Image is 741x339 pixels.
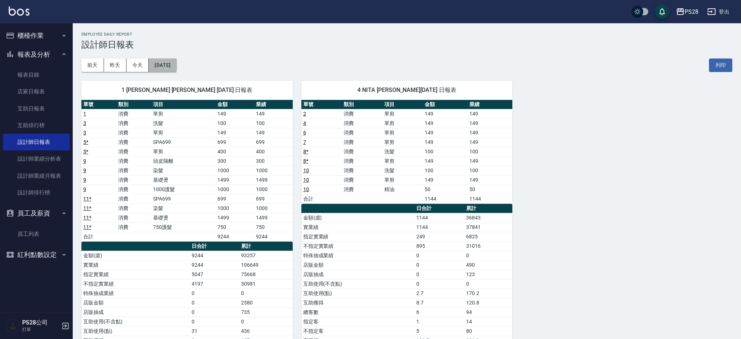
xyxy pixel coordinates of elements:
td: 消費 [116,194,151,203]
td: 149 [468,175,512,185]
td: 50 [423,185,468,194]
a: 設計師業績分析表 [3,150,70,167]
td: 1000 [254,185,293,194]
td: 互助使用(不含點) [301,279,414,288]
td: 單剪 [382,156,423,166]
td: 37841 [464,222,512,232]
td: 400 [254,147,293,156]
td: 36843 [464,213,512,222]
td: 149 [423,118,468,128]
td: 895 [414,241,464,251]
a: 9 [83,186,86,192]
td: 149 [468,118,512,128]
td: 單剪 [382,137,423,147]
td: 合計 [301,194,342,203]
button: 員工及薪資 [3,204,70,223]
th: 類別 [116,100,151,109]
td: 9244 [254,232,293,241]
td: 249 [414,232,464,241]
td: 300 [254,156,293,166]
td: 消費 [342,175,382,185]
td: 店販抽成 [301,270,414,279]
button: 列印 [709,58,732,72]
td: 75668 [239,270,292,279]
a: 互助排行榜 [3,117,70,134]
button: save [655,4,669,19]
td: SPA699 [151,194,216,203]
td: 93257 [239,251,292,260]
td: 1000 [254,166,293,175]
td: 5 [414,326,464,336]
td: 9244 [190,260,239,270]
td: 1000護髮 [151,185,216,194]
td: 1000 [254,203,293,213]
th: 金額 [216,100,254,109]
th: 累計 [239,242,292,251]
td: 123 [464,270,512,279]
td: 750護髮 [151,222,216,232]
td: 149 [423,175,468,185]
a: 2 [303,111,306,117]
td: 94 [464,307,512,317]
td: 490 [464,260,512,270]
th: 金額 [423,100,468,109]
table: a dense table [301,100,513,204]
td: 不指定實業績 [301,241,414,251]
td: 149 [254,109,293,118]
td: 1000 [216,185,254,194]
td: 消費 [116,185,151,194]
td: 436 [239,326,292,336]
td: 消費 [116,222,151,232]
td: 單剪 [382,118,423,128]
td: 0 [239,288,292,298]
td: 106649 [239,260,292,270]
h2: Employee Daily Report [81,32,732,37]
td: 149 [423,128,468,137]
td: 30981 [239,279,292,288]
td: 31 [190,326,239,336]
td: 149 [468,128,512,137]
td: 14 [464,317,512,326]
td: 特殊抽成業績 [301,251,414,260]
td: 80 [464,326,512,336]
th: 項目 [151,100,216,109]
th: 業績 [468,100,512,109]
a: 1 [83,111,86,117]
td: 單剪 [151,109,216,118]
button: 紅利點數設定 [3,245,70,264]
th: 單號 [301,100,342,109]
td: 0 [190,298,239,307]
td: 149 [254,128,293,137]
td: 750 [216,222,254,232]
td: 149 [468,137,512,147]
td: 1499 [254,175,293,185]
td: 0 [414,251,464,260]
td: 0 [414,279,464,288]
td: 消費 [342,156,382,166]
td: 9244 [216,232,254,241]
td: 基礎燙 [151,175,216,185]
td: 6 [414,307,464,317]
td: 指定實業績 [81,270,190,279]
td: 洗髮 [151,118,216,128]
td: 100 [468,147,512,156]
td: 單剪 [382,175,423,185]
td: 735 [239,307,292,317]
td: 消費 [342,137,382,147]
td: 1499 [216,175,254,185]
a: 9 [83,158,86,164]
td: 699 [216,137,254,147]
h3: 設計師日報表 [81,40,732,50]
td: 頭皮隔離 [151,156,216,166]
td: 0 [414,260,464,270]
td: 400 [216,147,254,156]
td: 0 [464,279,512,288]
td: 消費 [342,109,382,118]
td: 精油 [382,185,423,194]
td: 消費 [342,147,382,156]
th: 業績 [254,100,293,109]
td: 消費 [342,118,382,128]
a: 互助日報表 [3,100,70,117]
td: 互助使用(點) [301,288,414,298]
span: 4 NITA [PERSON_NAME][DATE] 日報表 [310,86,504,94]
